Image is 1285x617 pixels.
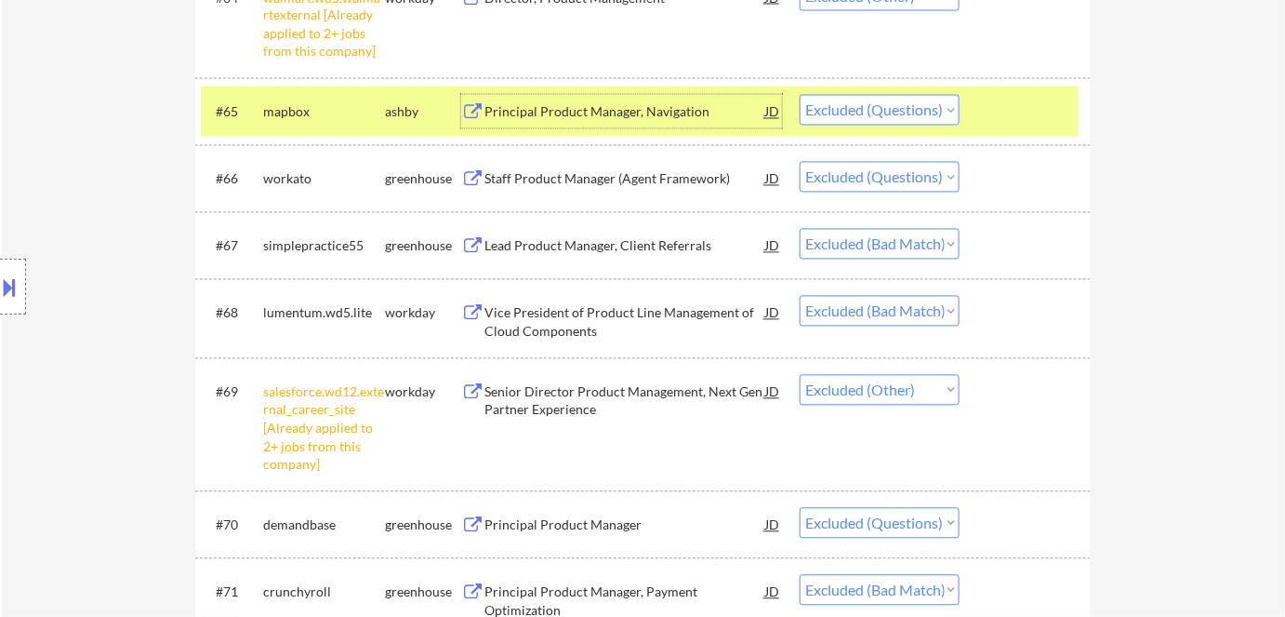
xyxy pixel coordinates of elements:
[385,103,461,122] div: ashby
[484,304,765,341] div: Vice President of Product Line Management of Cloud Components
[763,229,782,262] div: JD
[763,375,782,409] div: JD
[385,304,461,323] div: workday
[484,237,765,256] div: Lead Product Manager, Client Referrals
[216,103,248,122] div: #65
[484,170,765,189] div: Staff Product Manager (Agent Framework)
[484,103,765,122] div: Principal Product Manager, Navigation
[763,575,782,609] div: JD
[763,296,782,329] div: JD
[385,170,461,189] div: greenhouse
[484,383,765,420] div: Senior Director Product Management, Next Gen Partner Experience
[263,516,385,535] div: demandbase
[763,162,782,195] div: JD
[763,508,782,542] div: JD
[263,103,385,122] div: mapbox
[484,516,765,535] div: Principal Product Manager
[216,516,248,535] div: #70
[216,583,248,602] div: #71
[385,237,461,256] div: greenhouse
[263,583,385,602] div: crunchyroll
[385,383,461,402] div: workday
[763,95,782,128] div: JD
[385,583,461,602] div: greenhouse
[385,516,461,535] div: greenhouse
